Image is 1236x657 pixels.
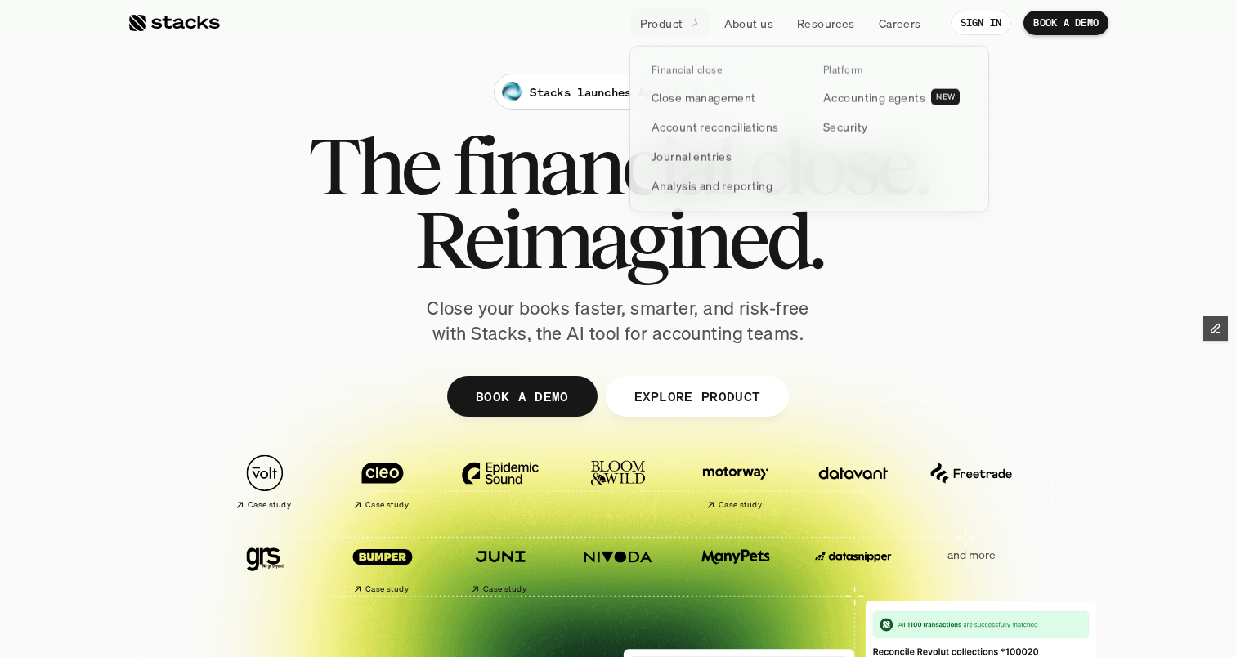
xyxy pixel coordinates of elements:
a: Careers [869,8,931,38]
a: BOOK A DEMO [447,376,598,417]
a: Security [813,112,977,141]
p: Stacks launches Agentic AI [530,83,705,101]
a: Account reconciliations [642,112,805,141]
a: BOOK A DEMO [1023,11,1108,35]
span: Reimagined. [414,203,822,276]
h2: NEW [936,92,955,102]
a: Case study [685,446,786,517]
span: The [308,129,438,203]
a: Journal entries [642,141,805,171]
p: Security [823,118,867,135]
p: Careers [879,15,921,32]
a: Accounting agentsNEW [813,83,977,112]
p: BOOK A DEMO [1033,17,1099,29]
p: Platform [823,65,863,76]
p: About us [724,15,773,32]
a: Case study [332,530,433,601]
a: Close management [642,83,805,112]
a: Stacks launches Agentic AI [494,74,741,109]
p: Account reconciliations [652,118,779,135]
p: Resources [797,15,855,32]
h2: Case study [365,500,409,510]
p: Analysis and reporting [652,177,772,194]
a: Case study [332,446,433,517]
button: Edit Framer Content [1203,316,1228,341]
h2: Case study [365,584,409,594]
span: financial [452,129,734,203]
p: EXPLORE PRODUCT [634,384,760,408]
p: Financial close [652,65,722,76]
a: Case study [214,446,316,517]
h2: Case study [248,500,291,510]
a: Case study [450,530,551,601]
p: Journal entries [652,147,732,164]
a: SIGN IN [951,11,1012,35]
h2: Case study [483,584,526,594]
a: EXPLORE PRODUCT [605,376,789,417]
p: Accounting agents [823,88,925,105]
p: and more [920,548,1022,562]
a: Resources [787,8,865,38]
p: SIGN IN [961,17,1002,29]
h2: Case study [719,500,762,510]
a: Analysis and reporting [642,171,805,200]
p: Product [640,15,683,32]
a: About us [714,8,783,38]
p: Close your books faster, smarter, and risk-free with Stacks, the AI tool for accounting teams. [414,296,822,346]
p: BOOK A DEMO [476,384,569,408]
p: Close management [652,88,756,105]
